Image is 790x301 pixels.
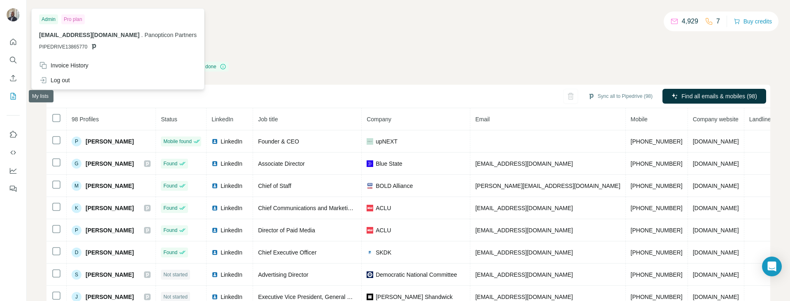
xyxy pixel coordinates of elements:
[221,248,242,257] span: LinkedIn
[211,160,218,167] img: LinkedIn logo
[367,271,373,278] img: company-logo
[72,137,81,146] div: P
[693,294,739,300] span: [DOMAIN_NAME]
[693,205,739,211] span: [DOMAIN_NAME]
[693,271,739,278] span: [DOMAIN_NAME]
[163,138,192,145] span: Mobile found
[376,160,402,168] span: Blue State
[376,271,457,279] span: Democratic National Committee
[693,160,739,167] span: [DOMAIN_NAME]
[221,160,242,168] span: LinkedIn
[161,116,177,123] span: Status
[86,204,134,212] span: [PERSON_NAME]
[211,138,218,145] img: LinkedIn logo
[367,227,373,234] img: company-logo
[163,204,177,212] span: Found
[258,294,435,300] span: Executive Vice President, General Manager - [GEOGRAPHIC_DATA]
[7,89,20,104] button: My lists
[693,249,739,256] span: [DOMAIN_NAME]
[631,249,683,256] span: [PHONE_NUMBER]
[7,53,20,67] button: Search
[749,116,771,123] span: Landline
[163,293,188,301] span: Not started
[86,226,134,234] span: [PERSON_NAME]
[475,160,573,167] span: [EMAIL_ADDRESS][DOMAIN_NAME]
[631,138,683,145] span: [PHONE_NUMBER]
[61,14,85,24] div: Pro plan
[7,71,20,86] button: Enrich CSV
[211,116,233,123] span: LinkedIn
[662,89,766,104] button: Find all emails & mobiles (98)
[376,182,413,190] span: BOLD Alliance
[7,181,20,196] button: Feedback
[258,205,395,211] span: Chief Communications and Marketing Officer (CCMO)
[376,226,391,234] span: ACLU
[376,293,453,301] span: [PERSON_NAME] Shandwick
[716,16,720,26] p: 7
[7,35,20,49] button: Quick start
[475,116,490,123] span: Email
[367,116,391,123] span: Company
[221,271,242,279] span: LinkedIn
[86,271,134,279] span: [PERSON_NAME]
[475,294,573,300] span: [EMAIL_ADDRESS][DOMAIN_NAME]
[631,116,648,123] span: Mobile
[72,270,81,280] div: S
[367,183,373,189] img: company-logo
[376,204,391,212] span: ACLU
[211,249,218,256] img: LinkedIn logo
[221,137,242,146] span: LinkedIn
[631,205,683,211] span: [PHONE_NUMBER]
[475,227,573,234] span: [EMAIL_ADDRESS][DOMAIN_NAME]
[682,16,698,26] p: 4,929
[86,160,134,168] span: [PERSON_NAME]
[72,225,81,235] div: P
[258,183,291,189] span: Chief of Staff
[582,90,658,102] button: Sync all to Pipedrive (98)
[7,127,20,142] button: Use Surfe on LinkedIn
[631,271,683,278] span: [PHONE_NUMBER]
[258,116,278,123] span: Job title
[258,160,305,167] span: Associate Director
[72,203,81,213] div: K
[39,76,70,84] div: Log out
[221,293,242,301] span: LinkedIn
[221,182,242,190] span: LinkedIn
[144,32,197,38] span: Panopticon Partners
[163,271,188,278] span: Not started
[258,227,315,234] span: Director of Paid Media
[631,227,683,234] span: [PHONE_NUMBER]
[163,160,177,167] span: Found
[475,271,573,278] span: [EMAIL_ADDRESS][DOMAIN_NAME]
[163,182,177,190] span: Found
[141,32,143,38] span: .
[376,248,391,257] span: SKDK
[211,227,218,234] img: LinkedIn logo
[72,181,81,191] div: M
[39,32,139,38] span: [EMAIL_ADDRESS][DOMAIN_NAME]
[258,271,308,278] span: Advertising Director
[367,294,373,300] img: company-logo
[86,182,134,190] span: [PERSON_NAME]
[39,43,87,51] span: PIPEDRIVE13865770
[762,257,782,276] div: Open Intercom Messenger
[163,249,177,256] span: Found
[475,183,620,189] span: [PERSON_NAME][EMAIL_ADDRESS][DOMAIN_NAME]
[86,248,134,257] span: [PERSON_NAME]
[734,16,772,27] button: Buy credits
[475,249,573,256] span: [EMAIL_ADDRESS][DOMAIN_NAME]
[72,116,99,123] span: 98 Profiles
[693,138,739,145] span: [DOMAIN_NAME]
[631,183,683,189] span: [PHONE_NUMBER]
[39,14,58,24] div: Admin
[693,227,739,234] span: [DOMAIN_NAME]
[693,183,739,189] span: [DOMAIN_NAME]
[211,271,218,278] img: LinkedIn logo
[86,137,134,146] span: [PERSON_NAME]
[7,8,20,21] img: Avatar
[211,294,218,300] img: LinkedIn logo
[221,204,242,212] span: LinkedIn
[211,205,218,211] img: LinkedIn logo
[376,137,397,146] span: upNEXT
[7,145,20,160] button: Use Surfe API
